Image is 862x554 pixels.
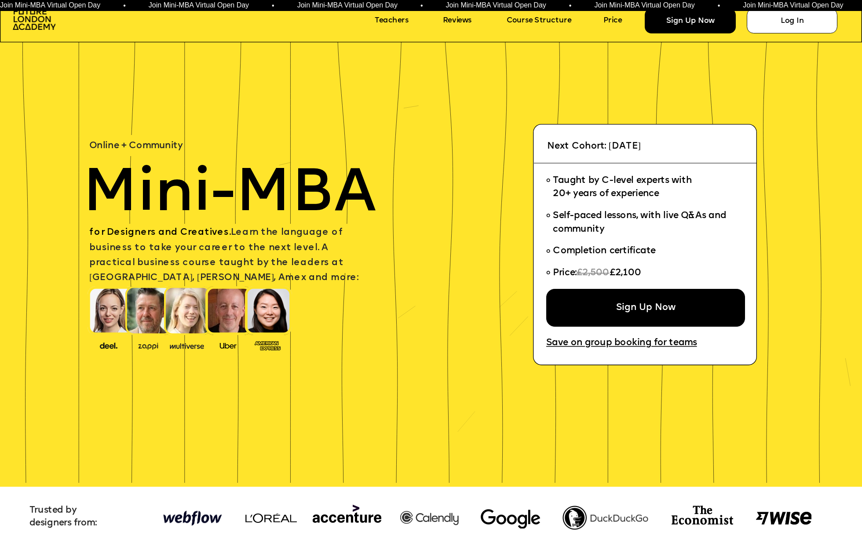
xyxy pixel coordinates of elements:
span: Price: [553,269,577,278]
span: Online + Community [89,141,183,150]
img: image-948b81d4-ecfd-4a21-a3e0-8573ccdefa42.png [230,498,464,539]
img: image-b7d05013-d886-4065-8d38-3eca2af40620.png [167,339,207,350]
img: image-b2f1584c-cbf7-4a77-bbe0-f56ae6ee31f2.png [131,340,165,350]
span: • [718,2,720,9]
span: Taught by C-level experts with 20+ years of experience [553,176,692,199]
img: image-388f4489-9820-4c53-9b08-f7df0b8d4ae2.png [92,339,126,350]
span: £2,500 [577,269,610,278]
a: Reviews [443,13,489,29]
img: image-99cff0b2-a396-4aab-8550-cf4071da2cb9.png [211,340,245,350]
span: • [420,2,423,9]
span: Self-paced lessons, with live Q&As and community [553,211,729,234]
a: Price [603,13,637,29]
a: Course Structure [507,13,595,29]
span: Mini-MBA [83,166,376,226]
a: Save on group booking for teams [546,335,721,353]
span: Trusted by designers from: [29,506,97,528]
img: image-aac980e9-41de-4c2d-a048-f29dd30a0068.png [13,8,56,30]
span: Next Cohort: [DATE] [547,142,641,151]
span: £2,100 [610,269,642,278]
img: image-948b81d4-ecfd-4a21-a3e0-8573ccdefa42.png [157,499,226,539]
span: • [569,2,572,9]
a: Teachers [375,13,429,29]
img: image-74e81e4e-c3ca-4fbf-b275-59ce4ac8e97d.png [672,506,733,525]
img: image-8d571a77-038a-4425-b27a-5310df5a295c.png [756,512,811,525]
span: for Designers and Creatives. [89,228,231,237]
span: Learn the language of business to take your career to the next level. A practical business course... [89,228,358,283]
span: • [123,2,126,9]
span: • [272,2,274,9]
span: Completion certificate [553,247,656,256]
img: image-93eab660-639c-4de6-957c-4ae039a0235a.png [251,339,285,351]
img: image-fef0788b-2262-40a7-a71a-936c95dc9fdc.png [562,506,648,530]
img: image-780dffe3-2af1-445f-9bcc-6343d0dbf7fb.webp [481,509,541,528]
